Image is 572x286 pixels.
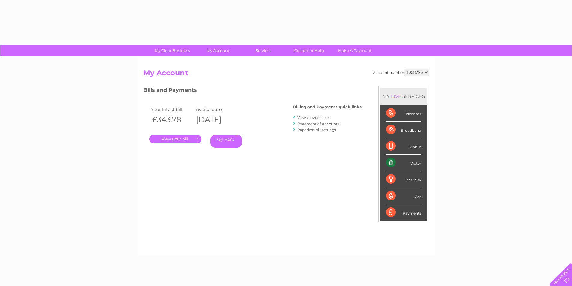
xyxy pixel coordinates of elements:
[373,69,429,76] div: Account number
[239,45,288,56] a: Services
[386,122,421,138] div: Broadband
[297,115,330,120] a: View previous bills
[193,113,237,126] th: [DATE]
[386,171,421,188] div: Electricity
[193,45,243,56] a: My Account
[193,105,237,113] td: Invoice date
[380,88,427,105] div: MY SERVICES
[143,69,429,80] h2: My Account
[297,122,339,126] a: Statement of Accounts
[149,105,193,113] td: Your latest bill
[386,155,421,171] div: Water
[147,45,197,56] a: My Clear Business
[386,188,421,204] div: Gas
[297,128,336,132] a: Paperless bill settings
[149,135,201,143] a: .
[284,45,334,56] a: Customer Help
[386,204,421,221] div: Payments
[210,135,242,148] a: Pay Here
[386,138,421,155] div: Mobile
[143,86,362,96] h3: Bills and Payments
[386,105,421,122] div: Telecoms
[149,113,193,126] th: £343.78
[390,93,402,99] div: LIVE
[293,105,362,109] h4: Billing and Payments quick links
[330,45,380,56] a: Make A Payment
